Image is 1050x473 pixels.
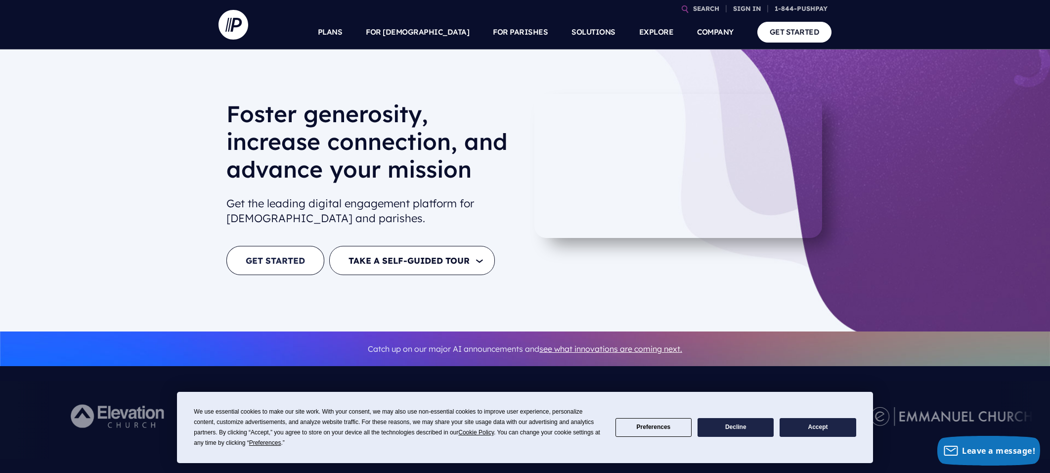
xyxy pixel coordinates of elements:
a: FOR [DEMOGRAPHIC_DATA] [366,15,469,49]
span: Preferences [249,439,281,446]
a: GET STARTED [226,246,324,275]
img: pp_logos_3 [870,407,1032,426]
a: EXPLORE [639,15,674,49]
span: Leave a message! [962,445,1035,456]
button: Leave a message! [937,436,1040,466]
button: Decline [698,418,774,437]
h2: Get the leading digital engagement platform for [DEMOGRAPHIC_DATA] and parishes. [226,192,517,231]
div: Cookie Consent Prompt [177,392,873,463]
h1: Foster generosity, increase connection, and advance your mission [226,100,517,191]
a: PLANS [318,15,343,49]
button: Accept [780,418,856,437]
img: Central Church Henderson NV [728,389,846,443]
p: Catch up on our major AI announcements and [226,338,824,360]
img: Pushpay_Logo__Elevation [51,389,187,443]
button: Preferences [615,418,692,437]
a: FOR PARISHES [493,15,548,49]
span: Cookie Policy [458,429,494,436]
img: Pushpay_Logo__CCM [211,389,289,443]
a: SOLUTIONS [571,15,615,49]
a: see what innovations are coming next. [539,344,682,354]
a: GET STARTED [757,22,832,42]
button: TAKE A SELF-GUIDED TOUR [329,246,495,275]
a: COMPANY [697,15,734,49]
img: Pushpay_Logo__NorthPoint [312,389,448,443]
div: We use essential cookies to make our site work. With your consent, we may also use non-essential ... [194,407,603,448]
